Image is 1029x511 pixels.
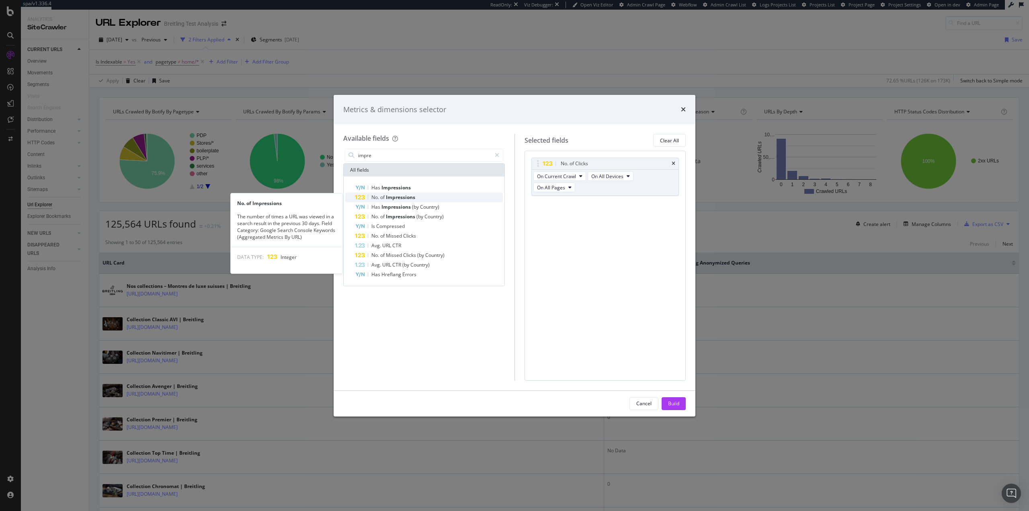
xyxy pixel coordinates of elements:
span: On Current Crawl [537,173,576,180]
input: Search by field name [357,149,491,161]
div: times [672,161,675,166]
span: Errors [402,271,416,278]
span: CTR [392,261,402,268]
button: Clear All [653,134,686,147]
span: of [380,213,386,220]
span: Clicks [403,252,417,259]
span: Is [371,223,376,230]
span: Impressions [381,184,411,191]
span: Compressed [376,223,405,230]
button: Build [662,397,686,410]
span: No. [371,252,380,259]
div: modal [334,95,695,417]
span: Country) [420,203,439,210]
span: of [380,194,386,201]
span: On All Pages [537,184,565,191]
span: No. [371,213,380,220]
div: Selected fields [525,136,568,145]
span: Missed [386,252,403,259]
span: (by [412,203,420,210]
button: On All Pages [533,183,575,192]
span: URL [382,261,392,268]
div: No. of ClickstimesOn Current CrawlOn All DevicesOn All Pages [531,158,679,196]
span: No. [371,194,380,201]
div: No. of Clicks [561,160,588,168]
span: (by [417,252,425,259]
span: Country) [424,213,444,220]
div: No. of Impressions [231,200,342,207]
div: The number of times a URL was viewed in a search result in the previous 30 days. Field Category: ... [231,213,342,241]
div: Open Intercom Messenger [1002,484,1021,503]
span: Country) [425,252,445,259]
span: Has [371,184,381,191]
button: Cancel [629,397,658,410]
span: (by [416,213,424,220]
div: All fields [344,164,504,176]
span: Impressions [386,213,416,220]
div: Metrics & dimensions selector [343,105,446,115]
button: On Current Crawl [533,171,586,181]
span: Missed [386,232,403,239]
span: CTR [392,242,401,249]
span: Has [371,271,381,278]
span: Impressions [386,194,415,201]
div: Clear All [660,137,679,144]
span: No. [371,232,380,239]
div: Build [668,400,679,407]
span: Has [371,203,381,210]
div: Cancel [636,400,652,407]
button: On All Devices [588,171,633,181]
span: (by [402,261,410,268]
span: Hreflang [381,271,402,278]
div: times [681,105,686,115]
span: Country) [410,261,430,268]
div: Available fields [343,134,389,143]
span: Impressions [381,203,412,210]
span: On All Devices [591,173,623,180]
span: Clicks [403,232,416,239]
span: URL [382,242,392,249]
span: Avg. [371,242,382,249]
span: of [380,232,386,239]
span: of [380,252,386,259]
span: Avg. [371,261,382,268]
